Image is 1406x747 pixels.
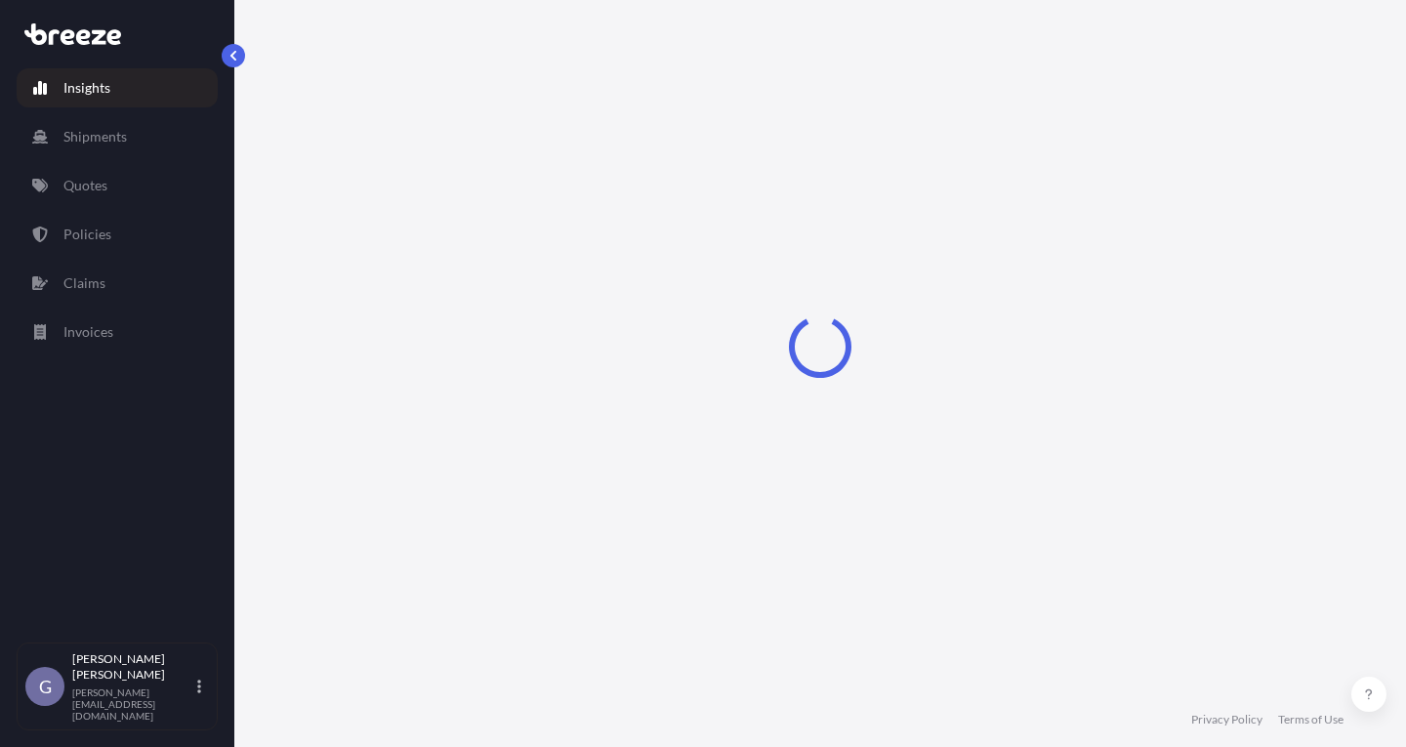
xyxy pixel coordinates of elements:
a: Privacy Policy [1191,712,1262,727]
p: Quotes [63,176,107,195]
a: Invoices [17,312,218,352]
p: [PERSON_NAME] [PERSON_NAME] [72,651,193,683]
a: Terms of Use [1278,712,1344,727]
p: Invoices [63,322,113,342]
p: Claims [63,273,105,293]
p: Shipments [63,127,127,146]
p: Policies [63,225,111,244]
p: [PERSON_NAME][EMAIL_ADDRESS][DOMAIN_NAME] [72,686,193,722]
a: Quotes [17,166,218,205]
span: G [39,677,52,696]
a: Insights [17,68,218,107]
a: Claims [17,264,218,303]
a: Shipments [17,117,218,156]
a: Policies [17,215,218,254]
p: Insights [63,78,110,98]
